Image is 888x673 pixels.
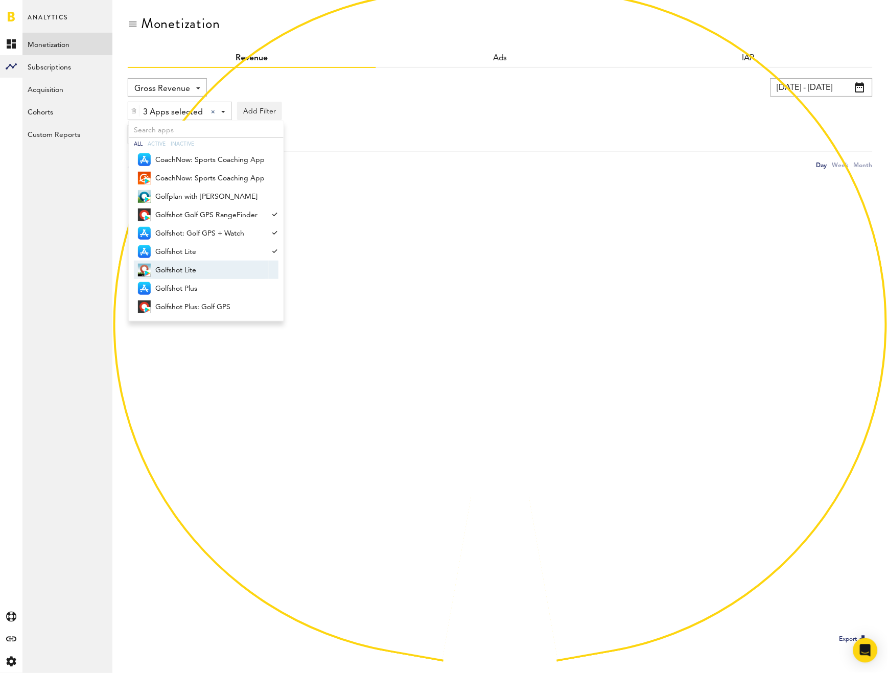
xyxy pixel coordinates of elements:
[134,138,143,150] div: All
[138,153,151,166] img: 21.png
[854,159,873,170] div: Month
[155,151,265,169] span: CoachNow: Sports Coaching App
[28,11,68,33] span: Analytics
[236,54,268,62] a: Revenue
[857,634,870,646] img: Export
[21,7,58,16] span: Support
[134,80,190,98] span: Gross Revenue
[155,206,265,224] span: Golfshot Golf GPS RangeFinder
[836,633,873,646] button: Export
[134,150,269,169] a: CoachNow: Sports Coaching App
[134,242,269,261] a: Golfshot Lite
[171,138,194,150] div: Inactive
[22,55,112,78] a: Subscriptions
[138,264,151,276] img: a11NXiQTRNSXhrAMvtN-2slz3VkCtde3tPM6Zm9MgPNPABo-zWWBvkmQmOQm8mMzBJY
[211,110,215,114] div: Clear
[143,104,203,121] span: 3 Apps selected
[134,279,269,297] a: Golfshot Plus
[22,33,112,55] a: Monetization
[148,138,166,150] div: Active
[237,102,282,120] button: Add Filter
[138,300,151,313] img: qo9Ua-kR-mJh2mDZAFTx63M3e_ysg5da39QDrh9gHco8-Wy0ARAsrZgd-3XanziKTNQl
[155,188,265,205] span: Golfplan with [PERSON_NAME]
[131,107,137,114] img: trash_awesome_blue.svg
[155,298,265,316] span: Golfshot Plus: Golf GPS
[493,54,507,62] a: Ads
[832,159,849,170] div: Week
[155,280,265,297] span: Golfshot Plus
[141,15,220,32] div: Monetization
[816,159,827,170] div: Day
[853,638,878,663] div: Open Intercom Messenger
[155,170,265,187] span: CoachNow: Sports Coaching App
[145,215,151,221] img: 17.png
[134,224,269,242] a: Golfshot: Golf GPS + Watch
[138,172,151,184] img: 2Xbc31OCI-Vjec7zXvAE2OM2ObFaU9b1-f7yXthkulAYejON_ZuzouX1xWJgL0G7oZ0
[134,169,269,187] a: CoachNow: Sports Coaching App
[134,205,269,224] a: Golfshot Golf GPS RangeFinder
[155,243,265,261] span: Golfshot Lite
[138,190,151,203] img: sBPeqS6XAcNXYiGp6eff5ihk_aIia0HG7q23RzlLlG3UvEseAchHCstpU1aPnIK6Zg
[134,297,269,316] a: Golfshot Plus: Golf GPS
[134,187,269,205] a: Golfplan with [PERSON_NAME]
[134,261,269,279] a: Golfshot Lite
[138,227,151,240] img: 21.png
[22,78,112,100] a: Acquisition
[145,307,151,313] img: 17.png
[138,208,151,221] img: 9UIL7DXlNAIIFEZzCGWNoqib7oEsivjZRLL_hB0ZyHGU9BuA-VfhrlfGZ8low1eCl7KE
[138,245,151,258] img: 21.png
[742,54,755,62] a: IAP
[128,102,139,120] div: Delete
[155,262,265,279] span: Golfshot Lite
[22,123,112,145] a: Custom Reports
[145,178,151,184] img: 17.png
[145,270,151,276] img: 17.png
[138,282,151,295] img: 21.png
[145,197,151,203] img: 17.png
[22,100,112,123] a: Cohorts
[155,225,265,242] span: Golfshot: Golf GPS + Watch
[129,121,284,138] input: Search apps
